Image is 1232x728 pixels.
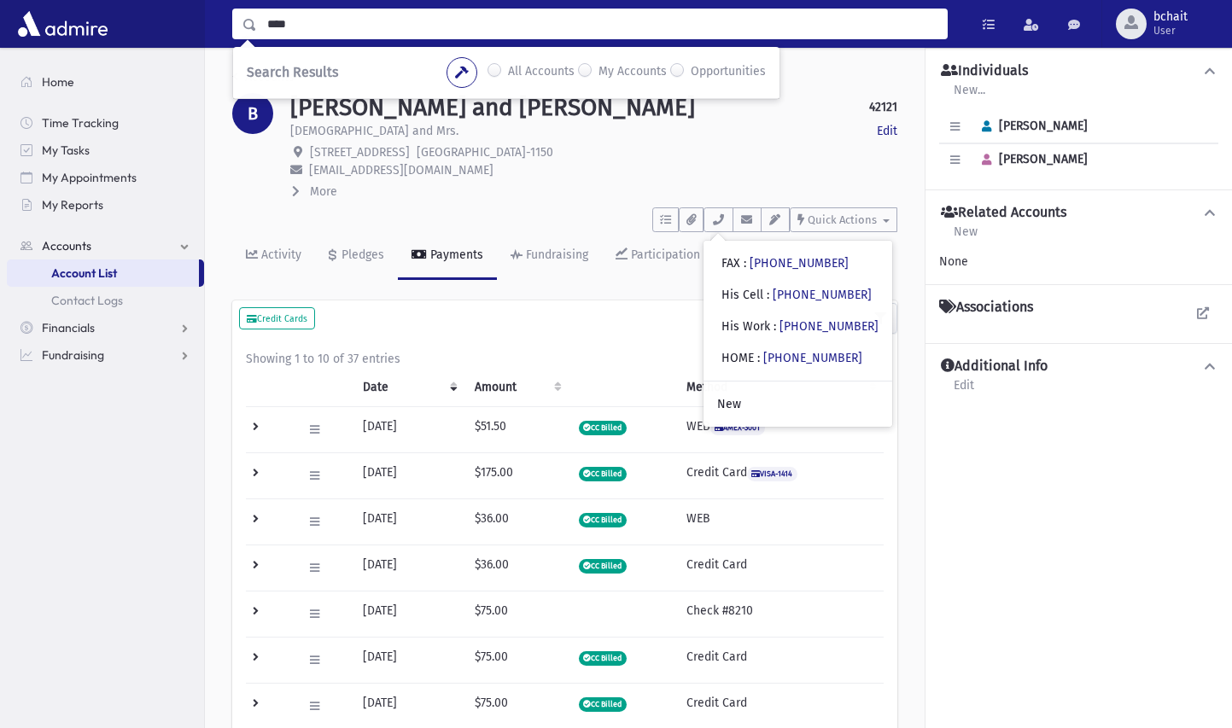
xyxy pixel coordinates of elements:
[744,256,746,271] span: :
[464,545,569,591] td: $36.00
[338,248,384,262] div: Pledges
[464,452,569,498] td: $175.00
[602,232,714,280] a: Participation
[42,74,74,90] span: Home
[579,697,627,712] span: CC Billed
[232,68,295,93] nav: breadcrumb
[290,122,458,140] p: [DEMOGRAPHIC_DATA] and Mrs.
[310,145,410,160] span: [STREET_ADDRESS]
[676,591,884,637] td: Check #8210
[974,152,1088,166] span: [PERSON_NAME]
[353,545,464,591] td: [DATE]
[676,368,884,407] th: Method: activate to sort column ascending
[42,143,90,158] span: My Tasks
[508,62,575,83] label: All Accounts
[290,183,339,201] button: More
[579,467,627,481] span: CC Billed
[7,164,204,191] a: My Appointments
[877,122,897,140] a: Edit
[869,98,897,116] strong: 42121
[7,109,204,137] a: Time Tracking
[42,170,137,185] span: My Appointments
[579,421,627,435] span: CC Billed
[42,320,95,335] span: Financials
[721,286,872,304] div: His Cell
[7,341,204,369] a: Fundraising
[953,376,975,406] a: Edit
[676,406,884,452] td: WEB
[691,62,766,83] label: Opportunities
[1153,10,1188,24] span: bchait
[779,319,879,334] a: [PHONE_NUMBER]
[579,651,627,666] span: CC Billed
[953,80,986,111] a: New...
[676,545,884,591] td: Credit Card
[258,248,301,262] div: Activity
[464,637,569,683] td: $75.00
[51,293,123,308] span: Contact Logs
[710,421,765,435] span: AMEX-3001
[309,163,493,178] span: [EMAIL_ADDRESS][DOMAIN_NAME]
[628,248,700,262] div: Participation
[42,115,119,131] span: Time Tracking
[941,358,1048,376] h4: Additional Info
[239,307,315,329] button: Credit Cards
[676,637,884,683] td: Credit Card
[676,498,884,545] td: WEB
[721,254,849,272] div: FAX
[247,64,338,80] span: Search Results
[42,197,103,213] span: My Reports
[14,7,112,41] img: AdmirePro
[42,238,91,253] span: Accounts
[939,299,1033,316] h4: Associations
[7,314,204,341] a: Financials
[232,93,273,134] div: B
[579,513,627,527] span: CC Billed
[232,232,315,280] a: Activity
[257,9,947,39] input: Search
[290,93,695,122] h1: [PERSON_NAME] and [PERSON_NAME]
[757,351,760,365] span: :
[1153,24,1188,38] span: User
[676,452,884,498] td: Credit Card
[464,406,569,452] td: $51.50
[464,368,569,407] th: Amount: activate to sort column ascending
[353,498,464,545] td: [DATE]
[767,288,769,302] span: :
[721,317,879,335] div: His Work
[353,368,464,407] th: Date: activate to sort column ascending
[497,232,602,280] a: Fundraising
[7,191,204,218] a: My Reports
[790,207,897,232] button: Quick Actions
[464,498,569,545] td: $36.00
[939,204,1218,222] button: Related Accounts
[941,204,1066,222] h4: Related Accounts
[398,232,497,280] a: Payments
[310,184,337,199] span: More
[315,232,398,280] a: Pledges
[246,350,884,368] div: Showing 1 to 10 of 37 entries
[939,253,1218,271] div: None
[750,256,849,271] a: [PHONE_NUMBER]
[773,288,872,302] a: [PHONE_NUMBER]
[579,559,627,574] span: CC Billed
[7,232,204,259] a: Accounts
[523,248,588,262] div: Fundraising
[953,222,978,253] a: New
[7,259,199,287] a: Account List
[7,137,204,164] a: My Tasks
[427,248,483,262] div: Payments
[721,349,862,367] div: HOME
[42,347,104,363] span: Fundraising
[7,287,204,314] a: Contact Logs
[353,406,464,452] td: [DATE]
[598,62,667,83] label: My Accounts
[808,213,877,226] span: Quick Actions
[774,319,776,334] span: :
[51,265,117,281] span: Account List
[974,119,1088,133] span: [PERSON_NAME]
[353,452,464,498] td: [DATE]
[941,62,1028,80] h4: Individuals
[464,591,569,637] td: $75.00
[353,591,464,637] td: [DATE]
